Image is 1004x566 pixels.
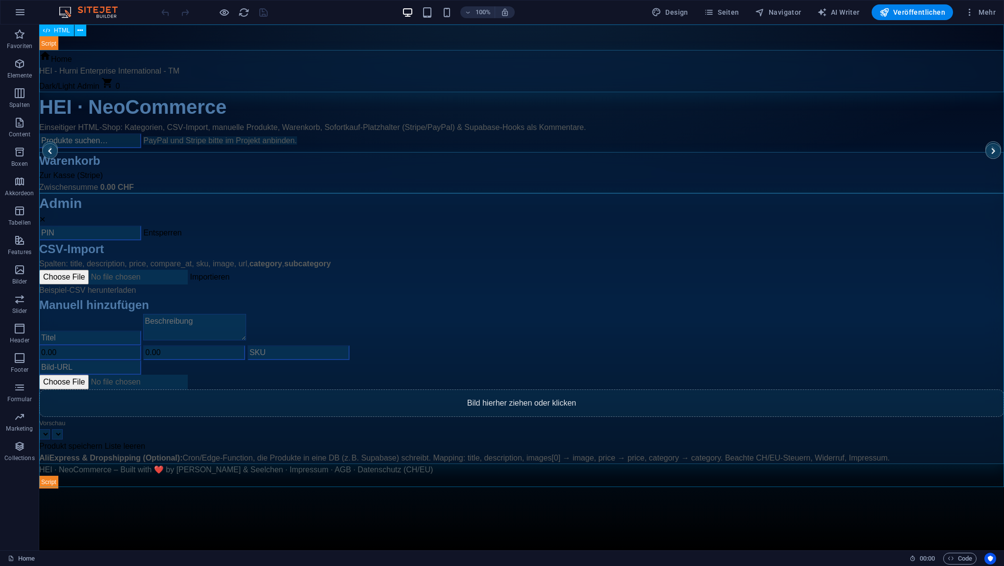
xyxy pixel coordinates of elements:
span: HTML [54,27,70,33]
h6: 100% [475,6,491,18]
p: Elemente [7,72,32,79]
button: Navigator [751,4,805,20]
p: Slider [12,307,27,315]
div: Design (Strg+Alt+Y) [648,4,692,20]
button: 100% [460,6,495,18]
i: Seite neu laden [238,7,250,18]
p: Header [10,336,29,344]
button: Usercentrics [984,553,996,565]
p: Spalten [9,101,30,109]
button: Mehr [961,4,1000,20]
p: Collections [4,454,34,462]
span: AI Writer [817,7,860,17]
img: Editor Logo [56,6,130,18]
p: Boxen [11,160,28,168]
a: Klick, um Auswahl aufzuheben. Doppelklick öffnet Seitenverwaltung [8,553,35,565]
span: : [927,555,928,562]
button: Design [648,4,692,20]
button: AI Writer [813,4,864,20]
p: Features [8,248,31,256]
p: Formular [7,395,32,403]
span: Design [652,7,688,17]
p: Content [9,130,30,138]
p: Marketing [6,425,33,433]
h6: Session-Zeit [909,553,935,565]
p: Favoriten [7,42,32,50]
p: Footer [11,366,28,374]
span: Mehr [965,7,996,17]
span: Navigator [755,7,802,17]
button: Veröffentlichen [872,4,953,20]
button: Seiten [700,4,743,20]
span: Veröffentlichen [879,7,945,17]
span: Seiten [704,7,739,17]
p: Tabellen [8,219,31,227]
button: Klicke hier, um den Vorschau-Modus zu verlassen [218,6,230,18]
span: 00 00 [920,553,935,565]
p: Bilder [12,278,27,285]
button: reload [238,6,250,18]
span: Code [948,553,972,565]
button: Code [943,553,977,565]
p: Akkordeon [5,189,34,197]
i: Bei Größenänderung Zoomstufe automatisch an das gewählte Gerät anpassen. [501,8,509,17]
